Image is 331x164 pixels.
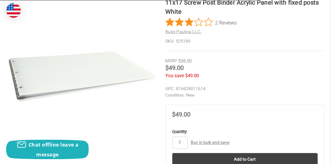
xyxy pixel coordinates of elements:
[191,140,229,145] a: Buy in bulk and save
[166,29,202,34] a: Ruby Paulina LLC.
[172,111,191,118] span: $49.00
[166,92,185,98] dt: Condition:
[166,92,325,98] dd: New
[166,18,237,27] button: Rated 3 out of 5 stars from 2 reviews. Jump to reviews.
[166,64,184,71] span: $49.00
[166,38,175,44] dt: SKU:
[166,73,184,78] span: You save
[186,73,199,78] span: $49.00
[166,38,325,44] dd: 525180
[166,86,175,92] dt: UPC:
[6,140,89,159] button: Chat offline leave a message
[166,58,177,64] div: MSRP
[6,3,21,18] img: duty and tax information for United States
[166,86,325,92] dd: 816628011614
[179,58,192,64] span: $98.00
[172,129,318,135] label: Quantity:
[28,141,79,158] span: Chat offline leave a message
[280,147,331,164] iframe: Google Customer Reviews
[215,18,237,27] span: 2 Reviews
